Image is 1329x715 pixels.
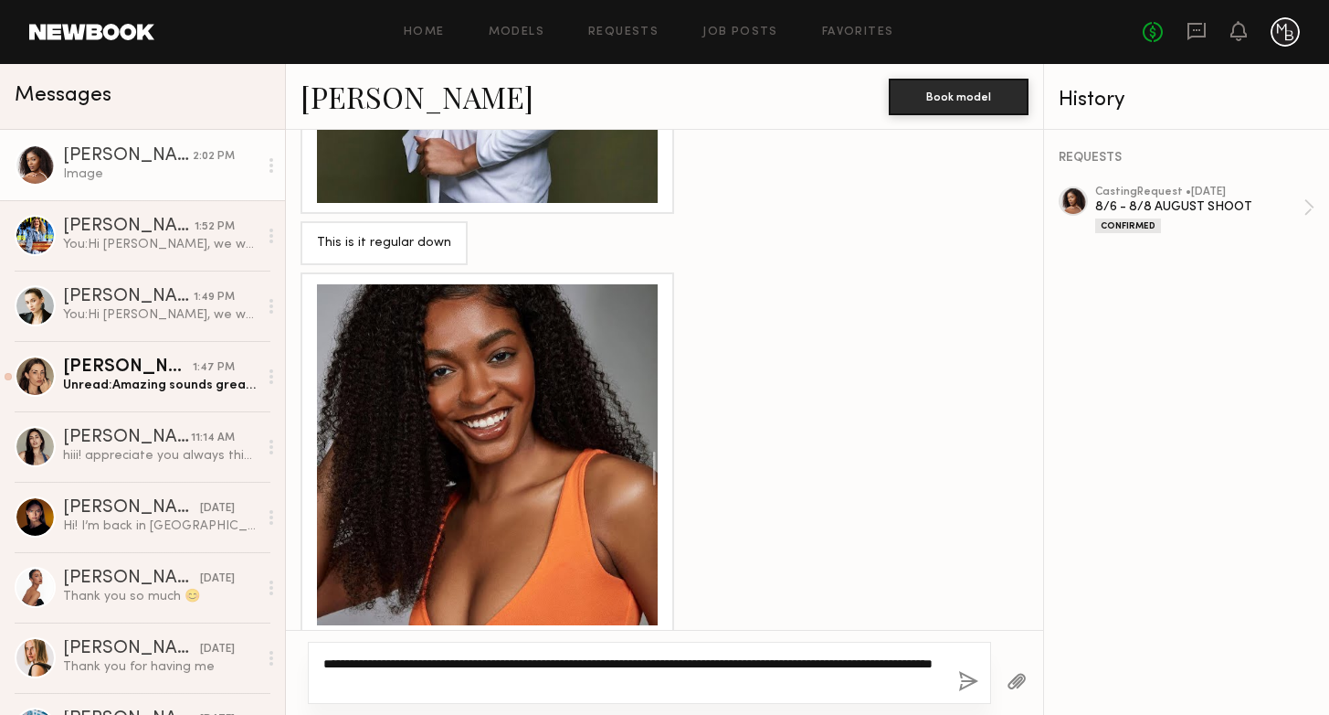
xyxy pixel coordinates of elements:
[195,219,235,236] div: 1:52 PM
[301,77,533,116] a: [PERSON_NAME]
[489,27,544,38] a: Models
[1095,187,1303,198] div: casting Request • [DATE]
[63,640,200,658] div: [PERSON_NAME]
[63,588,258,605] div: Thank you so much 😊
[63,288,194,306] div: [PERSON_NAME]
[588,27,659,38] a: Requests
[63,165,258,183] div: Image
[702,27,778,38] a: Job Posts
[200,641,235,658] div: [DATE]
[200,500,235,518] div: [DATE]
[191,430,235,447] div: 11:14 AM
[193,359,235,377] div: 1:47 PM
[1095,187,1314,233] a: castingRequest •[DATE]8/6 - 8/8 AUGUST SHOOTConfirmed
[889,79,1028,115] button: Book model
[1095,198,1303,216] div: 8/6 - 8/8 AUGUST SHOOT
[15,85,111,106] span: Messages
[194,289,235,306] div: 1:49 PM
[63,570,200,588] div: [PERSON_NAME]
[63,377,258,394] div: Unread: Amazing sounds great! And yes my color is still red! Slightly faded but not by much - sel...
[63,306,258,324] div: You: Hi [PERSON_NAME], we would love to book you from [DATE] 9am - 12pm for 3hrs. Total rate will...
[63,518,258,535] div: Hi! I’m back in [GEOGRAPHIC_DATA] and open to work and new projects! Feel free to reach out if yo...
[63,147,193,165] div: [PERSON_NAME]
[193,148,235,165] div: 2:02 PM
[63,658,258,676] div: Thank you for having me
[63,499,200,518] div: [PERSON_NAME]
[63,358,193,377] div: [PERSON_NAME]
[63,218,195,236] div: [PERSON_NAME]
[63,429,191,447] div: [PERSON_NAME]
[822,27,894,38] a: Favorites
[63,236,258,253] div: You: Hi [PERSON_NAME], we would love to book you from [DATE] 9am - 12pm for 3hrs. Total rate will...
[1059,152,1314,165] div: REQUESTS
[1059,90,1314,111] div: History
[63,447,258,464] div: hiii! appreciate you always thinking of me, yes I’m available <333
[1095,219,1161,233] div: Confirmed
[889,88,1028,103] a: Book model
[317,233,451,254] div: This is it regular down
[404,27,445,38] a: Home
[200,571,235,588] div: [DATE]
